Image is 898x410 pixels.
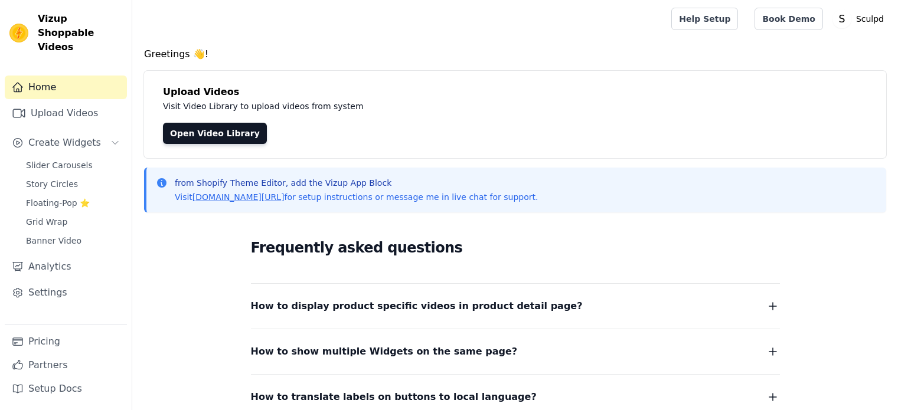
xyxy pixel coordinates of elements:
[26,159,93,171] span: Slider Carousels
[163,123,267,144] a: Open Video Library
[5,76,127,99] a: Home
[5,330,127,353] a: Pricing
[671,8,738,30] a: Help Setup
[38,12,122,54] span: Vizup Shoppable Videos
[19,214,127,230] a: Grid Wrap
[5,353,127,377] a: Partners
[9,24,28,42] img: Vizup
[192,192,285,202] a: [DOMAIN_NAME][URL]
[251,236,780,260] h2: Frequently asked questions
[251,298,780,314] button: How to display product specific videos in product detail page?
[755,8,822,30] a: Book Demo
[26,216,67,228] span: Grid Wrap
[838,13,845,25] text: S
[5,131,127,155] button: Create Widgets
[251,389,780,405] button: How to translate labels on buttons to local language?
[175,177,538,189] p: from Shopify Theme Editor, add the Vizup App Block
[5,281,127,304] a: Settings
[251,298,583,314] span: How to display product specific videos in product detail page?
[163,99,692,113] p: Visit Video Library to upload videos from system
[251,343,518,360] span: How to show multiple Widgets on the same page?
[175,191,538,203] p: Visit for setup instructions or message me in live chat for support.
[28,136,101,150] span: Create Widgets
[19,195,127,211] a: Floating-Pop ⭐
[5,255,127,278] a: Analytics
[163,85,867,99] h4: Upload Videos
[251,343,780,360] button: How to show multiple Widgets on the same page?
[5,377,127,401] a: Setup Docs
[144,47,886,61] h4: Greetings 👋!
[26,197,90,209] span: Floating-Pop ⭐
[5,101,127,125] a: Upload Videos
[19,157,127,173] a: Slider Carousels
[832,8,889,29] button: S Sculpd
[26,235,81,247] span: Banner Video
[19,176,127,192] a: Story Circles
[19,232,127,249] a: Banner Video
[851,8,889,29] p: Sculpd
[26,178,78,190] span: Story Circles
[251,389,537,405] span: How to translate labels on buttons to local language?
